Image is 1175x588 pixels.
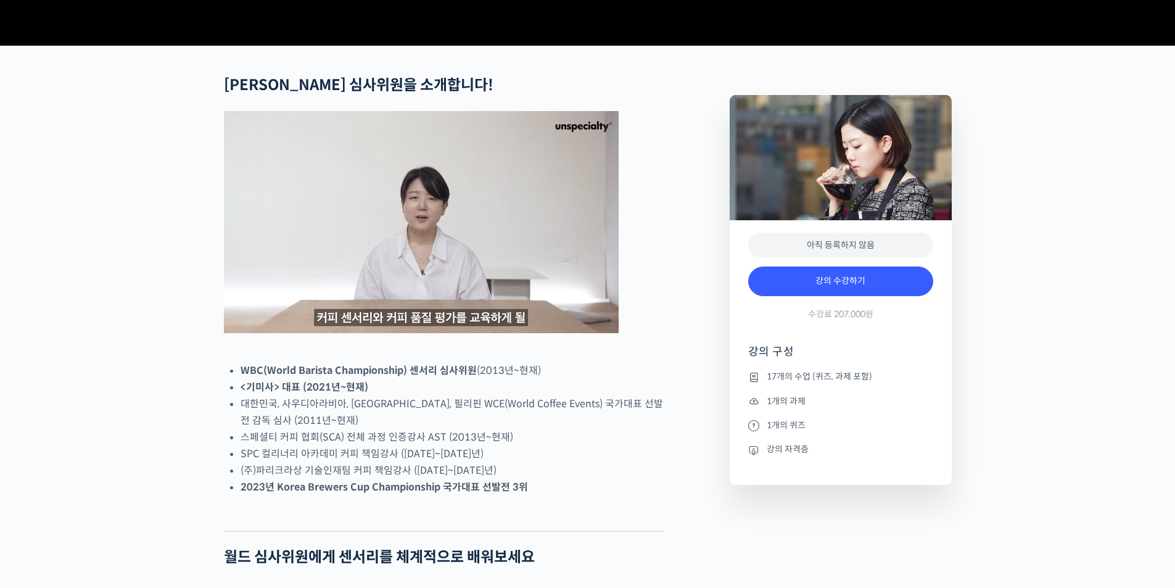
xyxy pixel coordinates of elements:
[748,418,933,433] li: 1개의 퀴즈
[224,77,664,94] h2: !
[808,308,873,320] span: 수강료 207,000원
[748,233,933,258] div: 아직 등록하지 않음
[748,394,933,408] li: 1개의 과제
[241,462,664,479] li: (주)파리크라상 기술인재팀 커피 책임강사 ([DATE]~[DATE]년)
[241,445,664,462] li: SPC 컬리너리 아카데미 커피 책임강사 ([DATE]~[DATE]년)
[224,76,488,94] strong: [PERSON_NAME] 심사위원을 소개합니다
[81,391,159,422] a: 대화
[241,481,528,494] strong: 2023년 Korea Brewers Cup Championship 국가대표 선발전 3위
[748,442,933,457] li: 강의 자격증
[748,344,933,369] h4: 강의 구성
[224,548,535,566] strong: 월드 심사위원에게 센서리를 체계적으로 배워보세요
[4,391,81,422] a: 홈
[241,395,664,429] li: 대한민국, 사우디아라비아, [GEOGRAPHIC_DATA], 필리핀 WCE(World Coffee Events) 국가대표 선발전 감독 심사 (2011년~현재)
[191,410,205,420] span: 설정
[241,362,664,379] li: (2013년~현재)
[241,429,664,445] li: 스페셜티 커피 협회(SCA) 전체 과정 인증강사 AST (2013년~현재)
[113,410,128,420] span: 대화
[748,370,933,384] li: 17개의 수업 (퀴즈, 과제 포함)
[159,391,237,422] a: 설정
[241,364,477,377] strong: WBC(World Barista Championship) 센서리 심사위원
[748,267,933,296] a: 강의 수강하기
[39,410,46,420] span: 홈
[241,381,368,394] strong: <기미사> 대표 (2021년~현재)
